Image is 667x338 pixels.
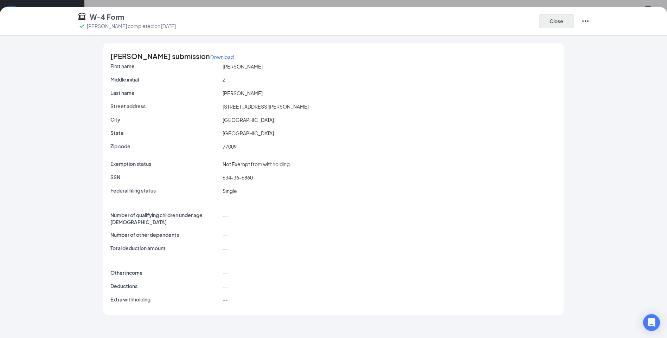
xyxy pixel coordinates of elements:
p: Total deduction amount [110,245,220,252]
span: -- [223,270,227,276]
div: Open Intercom Messenger [643,314,660,331]
button: Download [210,51,234,63]
p: Exemption status [110,160,220,167]
p: Middle initial [110,76,220,83]
span: Not Exempt from withholding [223,161,290,167]
span: -- [223,232,227,238]
span: -- [223,297,227,303]
p: Download [210,53,234,60]
span: Single [223,188,237,194]
span: [GEOGRAPHIC_DATA] [223,130,274,136]
p: First name [110,63,220,70]
p: SSN [110,174,220,181]
span: -- [223,245,227,252]
svg: Checkmark [78,22,86,30]
span: [PERSON_NAME] submission [110,52,210,60]
p: Last name [110,89,220,96]
p: State [110,129,220,136]
span: [GEOGRAPHIC_DATA] [223,117,274,123]
p: Zip code [110,143,220,150]
p: [PERSON_NAME] completed on [DATE] [87,22,176,30]
button: Close [539,14,574,28]
span: -- [223,283,227,290]
span: [PERSON_NAME] [223,90,263,96]
span: -- [223,212,227,219]
p: Number of qualifying children under age [DEMOGRAPHIC_DATA] [110,212,220,226]
p: City [110,116,220,123]
span: [STREET_ADDRESS][PERSON_NAME] [223,103,309,110]
span: [PERSON_NAME] [223,63,263,70]
p: Number of other dependents [110,231,220,238]
p: Deductions [110,282,220,290]
svg: TaxGovernmentIcon [78,12,86,20]
span: 634-36-6860 [223,174,253,181]
p: Federal filing status [110,187,220,194]
p: Other income [110,269,220,276]
svg: Ellipses [581,17,590,25]
p: Extra withholding [110,296,220,303]
p: Street address [110,103,220,110]
span: 77009 [223,143,237,150]
h4: W-4 Form [90,12,124,22]
span: Z [223,77,225,83]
